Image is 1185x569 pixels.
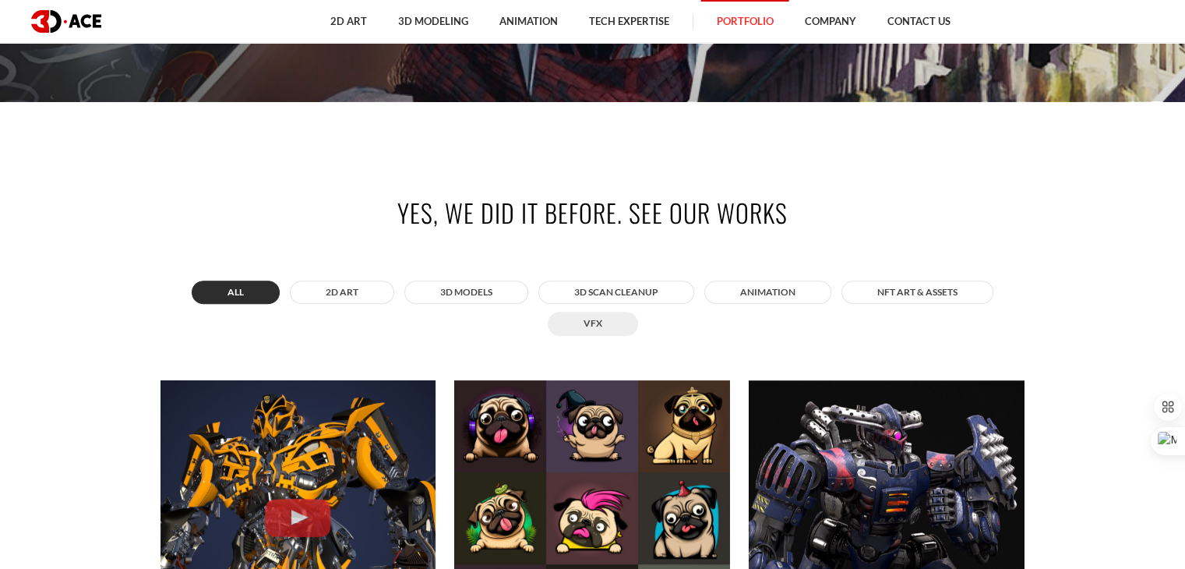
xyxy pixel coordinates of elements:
button: 3D MODELS [404,281,528,304]
button: 2D ART [290,281,394,304]
button: ANIMATION [704,281,831,304]
button: 3D Scan Cleanup [538,281,694,304]
img: logo dark [31,10,101,33]
button: NFT art & assets [841,281,993,304]
button: VFX [548,312,638,335]
h2: Yes, we did it before. See our works [160,195,1025,230]
button: All [192,281,280,304]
